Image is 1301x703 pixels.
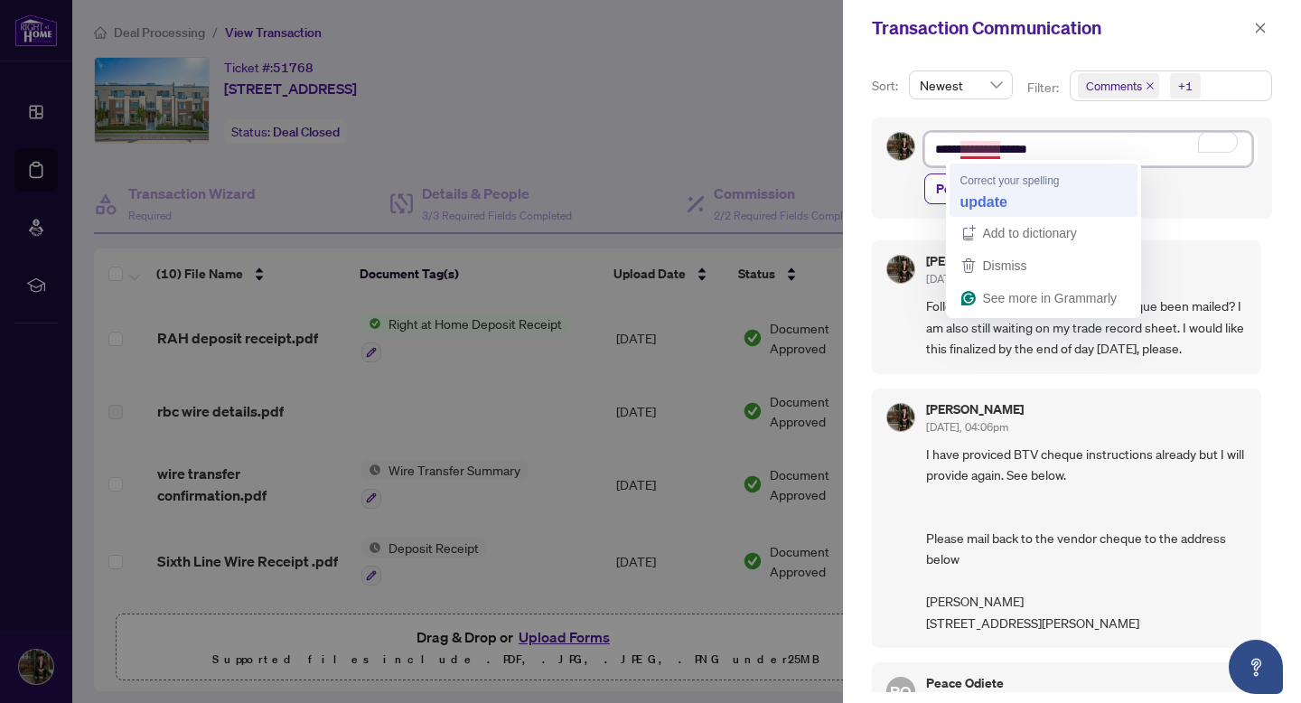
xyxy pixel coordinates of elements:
button: Open asap [1229,640,1283,694]
p: Sort: [872,76,902,96]
span: I have proviced BTV cheque instructions already but I will provide again. See below. Please mail ... [926,444,1247,633]
span: Following up on this. Has the BTV cheque been mailed? I am also still waiting on my trade record ... [926,295,1247,359]
div: +1 [1178,77,1193,95]
p: Filter: [1027,78,1062,98]
img: Profile Icon [887,256,914,283]
h5: Peace Odiete [926,677,1008,689]
div: Transaction Communication [872,14,1249,42]
h5: [PERSON_NAME] [926,403,1024,416]
img: Profile Icon [887,404,914,431]
h5: [PERSON_NAME] [926,255,1024,267]
span: Post [936,174,962,203]
img: Profile Icon [887,133,914,160]
span: Comments [1078,73,1159,98]
span: PO [890,679,911,703]
span: Newest [920,71,1002,98]
span: [DATE], 04:06pm [926,420,1008,434]
span: Comments [1086,77,1142,95]
span: close [1146,81,1155,90]
button: Post [924,173,974,204]
span: [DATE], 01:14pm [926,272,1008,286]
span: close [1254,22,1267,34]
textarea: To enrich screen reader interactions, please activate Accessibility in Grammarly extension settings [924,132,1252,166]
